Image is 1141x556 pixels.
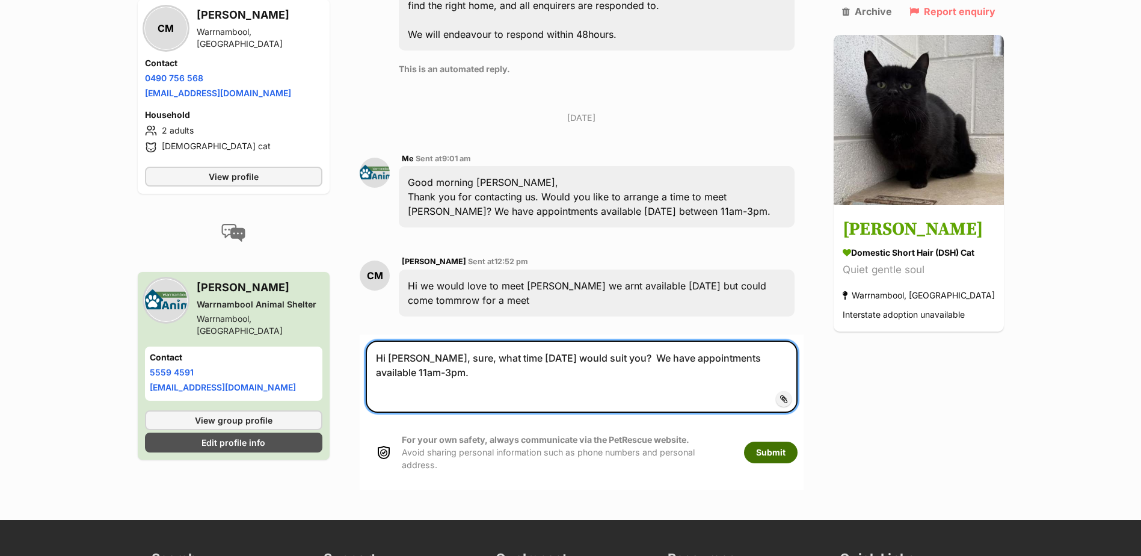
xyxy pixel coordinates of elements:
h4: Contact [145,57,323,69]
span: 12:52 pm [494,257,528,266]
li: 2 adults [145,123,323,138]
a: 5559 4591 [150,367,194,377]
a: Edit profile info [145,433,323,453]
div: Warrnambool, [GEOGRAPHIC_DATA] [197,313,323,337]
a: View profile [145,167,323,187]
span: 9:01 am [442,154,471,163]
h3: [PERSON_NAME] [197,7,323,23]
a: 0490 756 568 [145,73,203,83]
div: Quiet gentle soul [843,262,995,279]
div: CM [145,7,187,49]
li: [DEMOGRAPHIC_DATA] cat [145,140,323,155]
div: Hi we would love to meet [PERSON_NAME] we arnt available [DATE] but could come tommrow for a meet [399,270,794,317]
a: [EMAIL_ADDRESS][DOMAIN_NAME] [145,88,291,98]
p: [DATE] [360,111,803,124]
button: Submit [744,442,798,463]
span: [PERSON_NAME] [402,257,466,266]
div: Warrnambool Animal Shelter [197,298,323,310]
strong: For your own safety, always communicate via the PetRescue website. [402,434,689,445]
a: [EMAIL_ADDRESS][DOMAIN_NAME] [150,382,296,392]
h3: [PERSON_NAME] [843,217,995,244]
img: Aragon [834,35,1004,205]
h3: [PERSON_NAME] [197,279,323,296]
a: View group profile [145,410,323,430]
p: Avoid sharing personal information such as phone numbers and personal address. [402,433,732,472]
a: Archive [842,6,892,17]
a: [PERSON_NAME] Domestic Short Hair (DSH) Cat Quiet gentle soul Warrnambool, [GEOGRAPHIC_DATA] Inte... [834,208,1004,332]
span: Sent at [468,257,528,266]
span: View group profile [195,414,272,427]
span: Me [402,154,414,163]
p: This is an automated reply. [399,63,794,75]
div: CM [360,261,390,291]
div: Good morning [PERSON_NAME], Thank you for contacting us. Would you like to arrange a time to meet... [399,166,794,227]
img: Alicia franklin profile pic [360,158,390,188]
div: Domestic Short Hair (DSH) Cat [843,247,995,259]
h4: Household [145,109,323,121]
div: Warrnambool, [GEOGRAPHIC_DATA] [197,26,323,50]
span: Interstate adoption unavailable [843,310,965,320]
span: Sent at [416,154,471,163]
img: Warrnambool Animal Shelter profile pic [145,279,187,321]
h4: Contact [150,351,318,363]
span: View profile [209,170,259,183]
a: Report enquiry [909,6,995,17]
img: conversation-icon-4a6f8262b818ee0b60e3300018af0b2d0b884aa5de6e9bcb8d3d4eeb1a70a7c4.svg [221,224,245,242]
div: Warrnambool, [GEOGRAPHIC_DATA] [843,288,995,304]
span: Edit profile info [201,436,265,449]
